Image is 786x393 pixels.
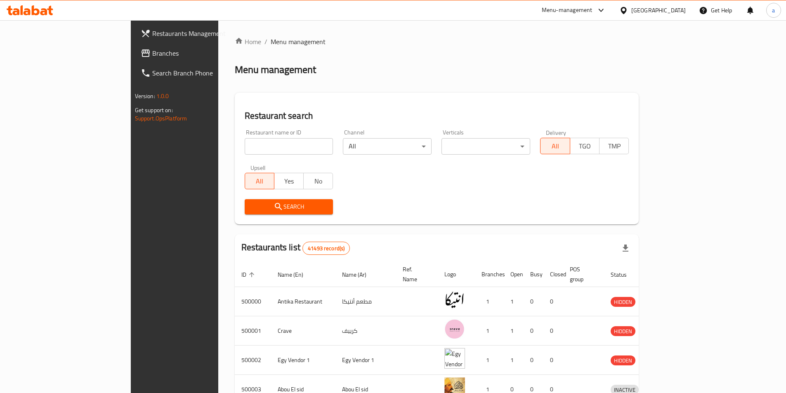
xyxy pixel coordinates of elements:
[543,316,563,346] td: 0
[403,264,428,284] span: Ref. Name
[152,68,255,78] span: Search Branch Phone
[303,173,333,189] button: No
[264,37,267,47] li: /
[342,270,377,280] span: Name (Ar)
[543,287,563,316] td: 0
[524,346,543,375] td: 0
[540,138,570,154] button: All
[611,355,635,365] div: HIDDEN
[611,356,635,365] span: HIDDEN
[278,175,300,187] span: Yes
[245,173,274,189] button: All
[475,346,504,375] td: 1
[611,270,637,280] span: Status
[504,346,524,375] td: 1
[302,242,350,255] div: Total records count
[303,245,349,252] span: 41493 record(s)
[274,173,304,189] button: Yes
[543,262,563,287] th: Closed
[616,238,635,258] div: Export file
[599,138,629,154] button: TMP
[271,287,335,316] td: Antika Restaurant
[335,346,396,375] td: Egy Vendor 1
[546,129,566,135] label: Delivery
[543,346,563,375] td: 0
[524,262,543,287] th: Busy
[570,138,600,154] button: TGO
[444,289,465,310] img: Antika Restaurant
[235,63,316,76] h2: Menu management
[542,5,592,15] div: Menu-management
[152,28,255,38] span: Restaurants Management
[570,264,594,284] span: POS group
[307,175,330,187] span: No
[343,138,432,155] div: All
[475,316,504,346] td: 1
[241,270,257,280] span: ID
[134,43,262,63] a: Branches
[631,6,686,15] div: [GEOGRAPHIC_DATA]
[134,24,262,43] a: Restaurants Management
[156,91,169,101] span: 1.0.0
[772,6,775,15] span: a
[245,199,333,214] button: Search
[235,37,639,47] nav: breadcrumb
[524,316,543,346] td: 0
[611,327,635,336] span: HIDDEN
[444,348,465,369] img: Egy Vendor 1
[504,262,524,287] th: Open
[251,202,327,212] span: Search
[278,270,314,280] span: Name (En)
[438,262,475,287] th: Logo
[524,287,543,316] td: 0
[135,91,155,101] span: Version:
[248,175,271,187] span: All
[271,346,335,375] td: Egy Vendor 1
[475,287,504,316] td: 1
[335,316,396,346] td: كرييف
[134,63,262,83] a: Search Branch Phone
[271,316,335,346] td: Crave
[135,105,173,115] span: Get support on:
[271,37,326,47] span: Menu management
[504,316,524,346] td: 1
[544,140,566,152] span: All
[335,287,396,316] td: مطعم أنتيكا
[250,165,266,170] label: Upsell
[611,326,635,336] div: HIDDEN
[135,113,187,124] a: Support.OpsPlatform
[504,287,524,316] td: 1
[245,138,333,155] input: Search for restaurant name or ID..
[611,297,635,307] span: HIDDEN
[475,262,504,287] th: Branches
[603,140,625,152] span: TMP
[152,48,255,58] span: Branches
[245,110,629,122] h2: Restaurant search
[441,138,530,155] div: ​
[574,140,596,152] span: TGO
[241,241,350,255] h2: Restaurants list
[444,319,465,339] img: Crave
